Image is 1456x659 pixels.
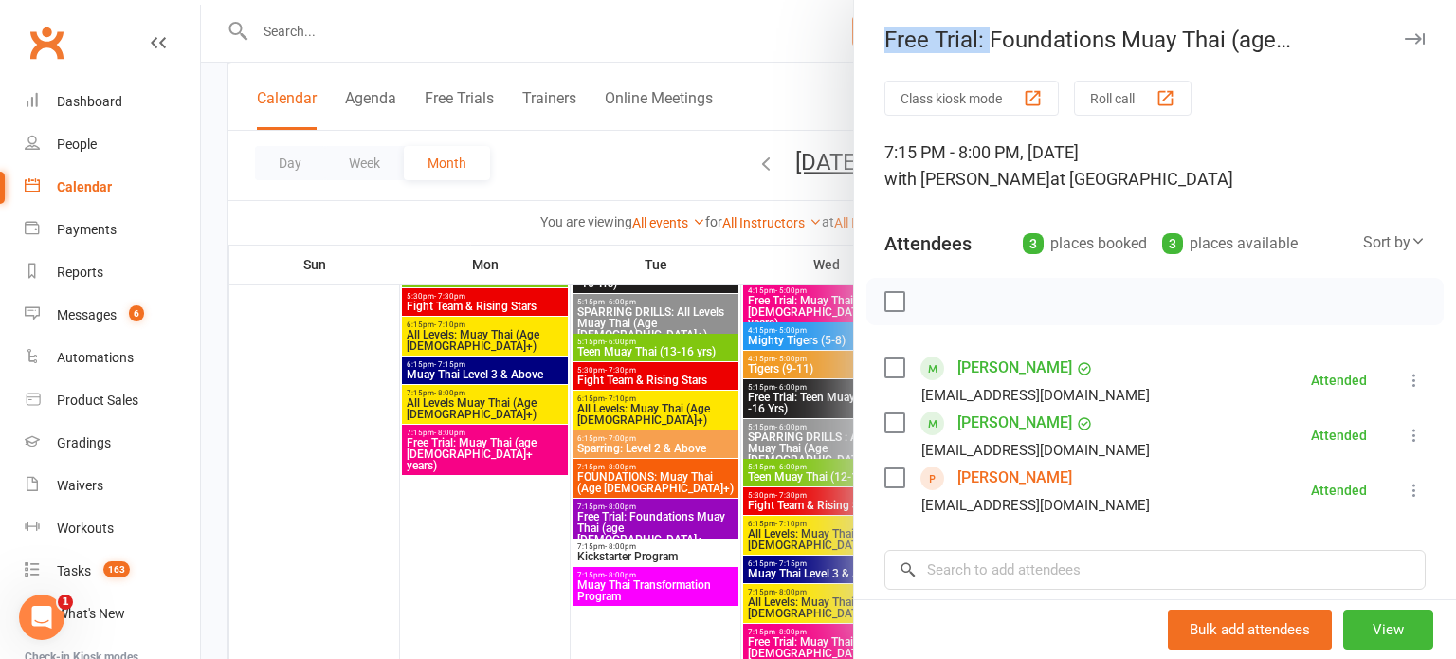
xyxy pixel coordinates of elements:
[103,561,130,577] span: 163
[1311,374,1367,387] div: Attended
[25,251,200,294] a: Reports
[25,337,200,379] a: Automations
[57,222,117,237] div: Payments
[25,550,200,593] a: Tasks 163
[1168,610,1332,650] button: Bulk add attendees
[957,408,1072,438] a: [PERSON_NAME]
[1343,610,1433,650] button: View
[884,230,972,257] div: Attendees
[57,435,111,450] div: Gradings
[1311,484,1367,497] div: Attended
[1162,233,1183,254] div: 3
[25,166,200,209] a: Calendar
[129,305,144,321] span: 6
[1023,230,1147,257] div: places booked
[884,550,1426,590] input: Search to add attendees
[921,383,1150,408] div: [EMAIL_ADDRESS][DOMAIN_NAME]
[1162,230,1298,257] div: places available
[25,81,200,123] a: Dashboard
[25,507,200,550] a: Workouts
[25,465,200,507] a: Waivers
[19,595,64,640] iframe: Intercom live chat
[57,563,91,578] div: Tasks
[23,19,70,66] a: Clubworx
[921,493,1150,518] div: [EMAIL_ADDRESS][DOMAIN_NAME]
[957,463,1072,493] a: [PERSON_NAME]
[1363,230,1426,255] div: Sort by
[57,179,112,194] div: Calendar
[1050,169,1233,189] span: at [GEOGRAPHIC_DATA]
[25,294,200,337] a: Messages 6
[57,137,97,152] div: People
[1023,233,1044,254] div: 3
[57,393,138,408] div: Product Sales
[25,593,200,635] a: What's New
[57,606,125,621] div: What's New
[884,169,1050,189] span: with [PERSON_NAME]
[25,209,200,251] a: Payments
[25,123,200,166] a: People
[25,379,200,422] a: Product Sales
[57,521,114,536] div: Workouts
[57,478,103,493] div: Waivers
[884,139,1426,192] div: 7:15 PM - 8:00 PM, [DATE]
[25,422,200,465] a: Gradings
[57,265,103,280] div: Reports
[884,81,1059,116] button: Class kiosk mode
[921,438,1150,463] div: [EMAIL_ADDRESS][DOMAIN_NAME]
[957,353,1072,383] a: [PERSON_NAME]
[57,307,117,322] div: Messages
[57,350,134,365] div: Automations
[1311,429,1367,442] div: Attended
[58,595,73,610] span: 1
[57,94,122,109] div: Dashboard
[854,27,1456,53] div: Free Trial: Foundations Muay Thai (age [DEMOGRAPHIC_DATA]+ years)
[1074,81,1192,116] button: Roll call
